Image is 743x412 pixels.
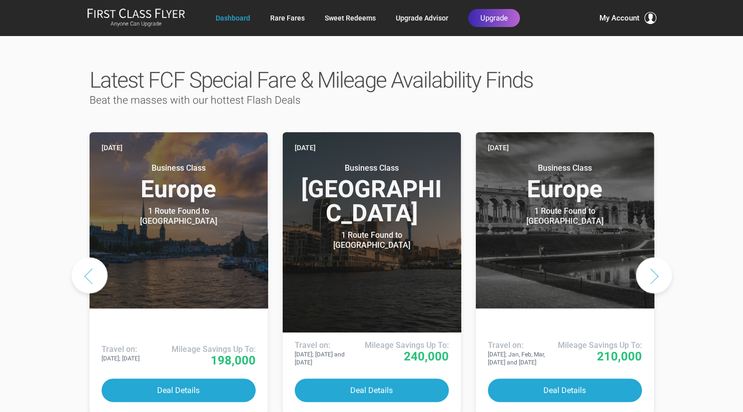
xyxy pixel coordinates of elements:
h3: Europe [488,163,642,201]
div: 1 Route Found to [GEOGRAPHIC_DATA] [116,206,241,226]
time: [DATE] [102,142,123,153]
button: My Account [599,12,656,24]
h3: [GEOGRAPHIC_DATA] [295,163,449,225]
button: Deal Details [488,378,642,402]
small: Business Class [309,163,434,173]
h3: Europe [102,163,256,201]
span: Beat the masses with our hottest Flash Deals [90,94,301,106]
a: Upgrade [468,9,520,27]
button: Deal Details [295,378,449,402]
span: Latest FCF Special Fare & Mileage Availability Finds [90,67,533,93]
button: Previous slide [72,257,108,293]
div: 1 Route Found to [GEOGRAPHIC_DATA] [502,206,627,226]
a: Rare Fares [270,9,305,27]
div: 1 Route Found to [GEOGRAPHIC_DATA] [309,230,434,250]
a: Upgrade Advisor [396,9,448,27]
small: Anyone Can Upgrade [87,21,185,28]
time: [DATE] [488,142,509,153]
a: First Class FlyerAnyone Can Upgrade [87,8,185,28]
a: Sweet Redeems [325,9,376,27]
small: Business Class [502,163,627,173]
span: My Account [599,12,639,24]
button: Next slide [636,257,672,293]
button: Deal Details [102,378,256,402]
img: First Class Flyer [87,8,185,19]
small: Business Class [116,163,241,173]
a: Dashboard [216,9,250,27]
time: [DATE] [295,142,316,153]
